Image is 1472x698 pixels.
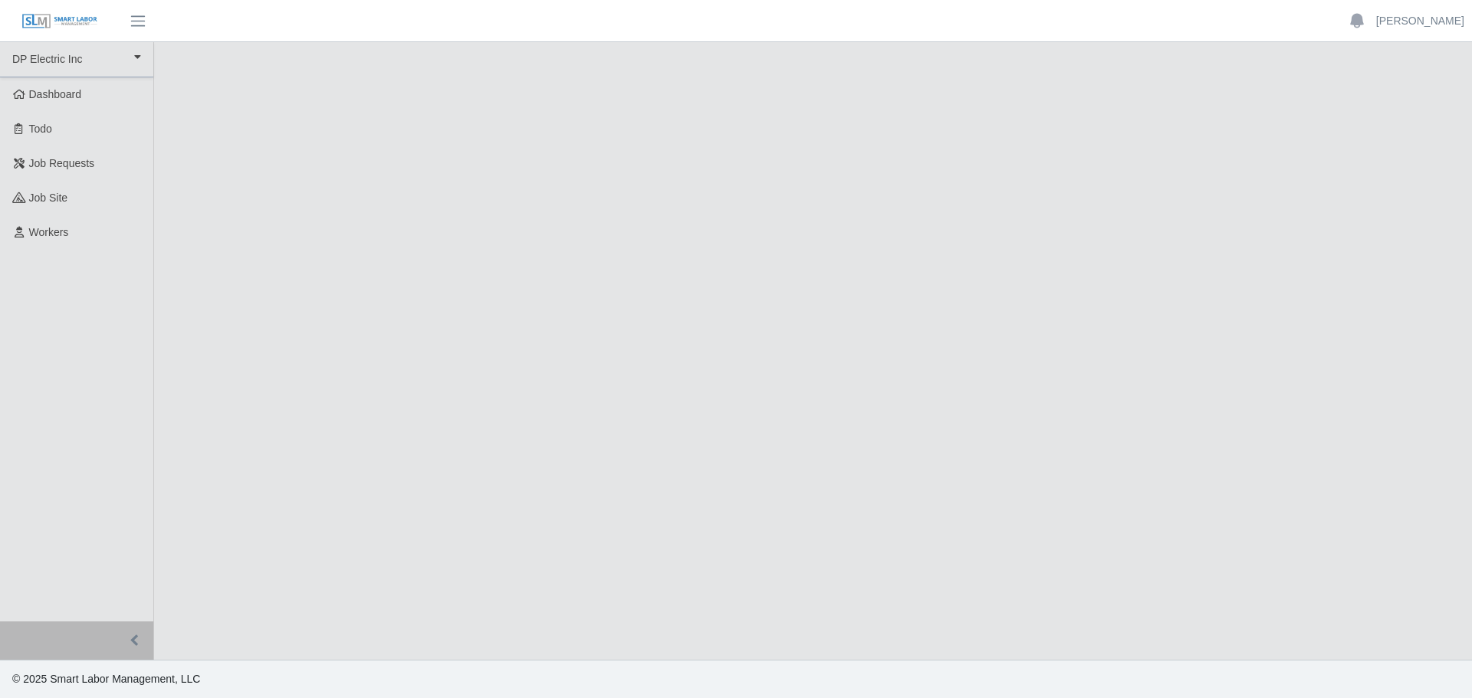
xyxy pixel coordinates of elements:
[29,192,68,204] span: job site
[21,13,98,30] img: SLM Logo
[29,157,95,169] span: Job Requests
[29,123,52,135] span: Todo
[1376,13,1464,29] a: [PERSON_NAME]
[29,226,69,238] span: Workers
[29,88,82,100] span: Dashboard
[12,673,200,685] span: © 2025 Smart Labor Management, LLC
